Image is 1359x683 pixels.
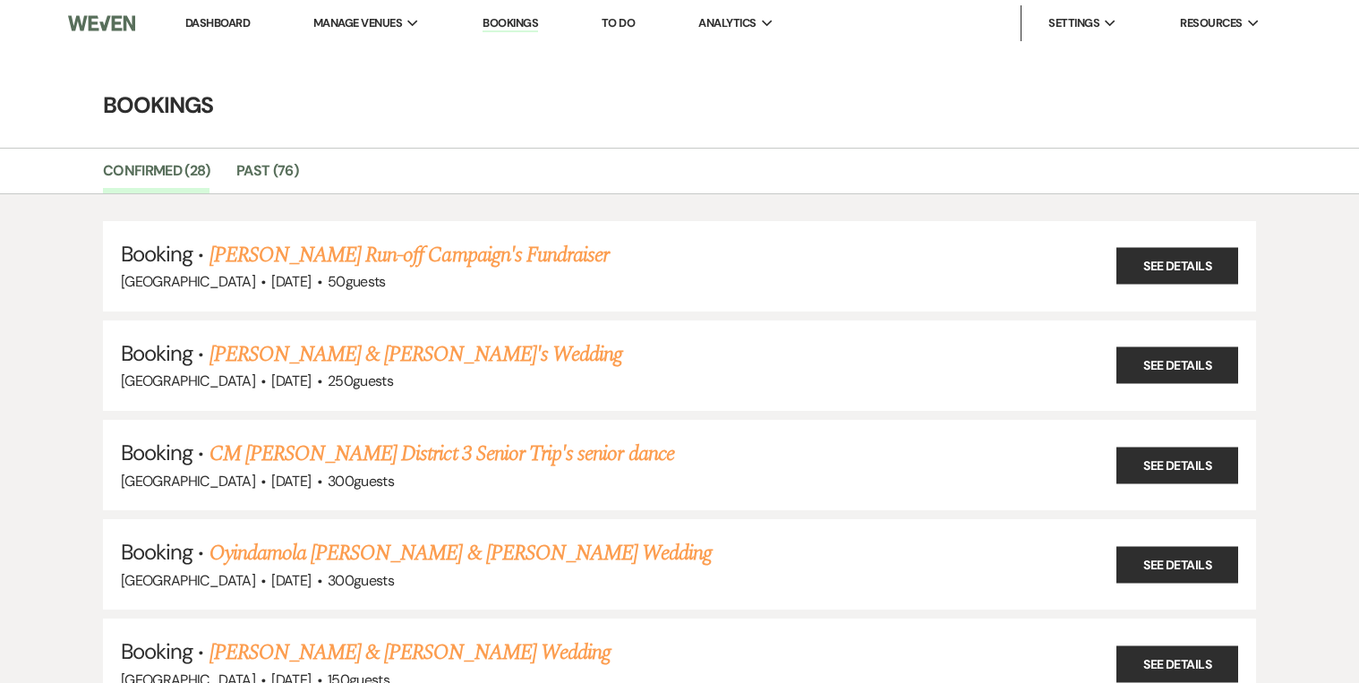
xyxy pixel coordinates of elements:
[602,15,635,30] a: To Do
[328,272,386,291] span: 50 guests
[1116,546,1238,583] a: See Details
[271,571,311,590] span: [DATE]
[121,637,192,665] span: Booking
[271,272,311,291] span: [DATE]
[103,159,209,193] a: Confirmed (28)
[271,371,311,390] span: [DATE]
[121,571,255,590] span: [GEOGRAPHIC_DATA]
[121,371,255,390] span: [GEOGRAPHIC_DATA]
[328,472,394,491] span: 300 guests
[1048,14,1099,32] span: Settings
[121,538,192,566] span: Booking
[185,15,250,30] a: Dashboard
[209,239,610,271] a: [PERSON_NAME] Run-off Campaign's Fundraiser
[209,438,674,470] a: CM [PERSON_NAME] District 3 Senior Trip's senior dance
[1180,14,1242,32] span: Resources
[121,472,255,491] span: [GEOGRAPHIC_DATA]
[328,371,393,390] span: 250 guests
[271,472,311,491] span: [DATE]
[68,4,135,42] img: Weven Logo
[121,240,192,268] span: Booking
[35,90,1324,121] h4: Bookings
[236,159,298,193] a: Past (76)
[209,537,713,569] a: Oyindamola [PERSON_NAME] & [PERSON_NAME] Wedding
[698,14,756,32] span: Analytics
[121,339,192,367] span: Booking
[313,14,402,32] span: Manage Venues
[209,636,611,669] a: [PERSON_NAME] & [PERSON_NAME] Wedding
[1116,447,1238,483] a: See Details
[328,571,394,590] span: 300 guests
[1116,248,1238,285] a: See Details
[209,338,623,371] a: [PERSON_NAME] & [PERSON_NAME]'s Wedding
[1116,645,1238,682] a: See Details
[483,15,538,32] a: Bookings
[1116,347,1238,384] a: See Details
[121,272,255,291] span: [GEOGRAPHIC_DATA]
[121,439,192,466] span: Booking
